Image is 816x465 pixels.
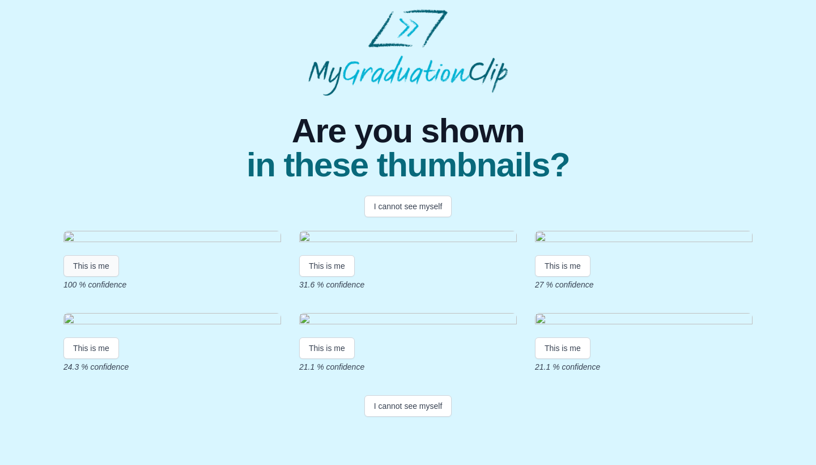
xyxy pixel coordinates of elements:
p: 21.1 % confidence [299,361,517,373]
button: This is me [63,337,119,359]
img: fcd36662e20779c8ce71d6526c905b92573bfa6a.gif [535,231,753,246]
img: e386da5409b933376a5075bad45de8d065a4fafe.gif [63,231,281,246]
img: 656895e983a3d0261be5942c7440fbf95f6d8d31.gif [299,313,517,328]
p: 27 % confidence [535,279,753,290]
button: This is me [535,337,590,359]
span: in these thumbnails? [246,148,569,182]
p: 24.3 % confidence [63,361,281,373]
span: Are you shown [246,114,569,148]
p: 100 % confidence [63,279,281,290]
button: This is me [63,255,119,277]
button: This is me [299,337,355,359]
p: 21.1 % confidence [535,361,753,373]
button: This is me [535,255,590,277]
button: I cannot see myself [364,196,452,217]
img: e2d727acade0ef4e59f290c3047831aa091ede93.gif [299,231,517,246]
button: I cannot see myself [364,395,452,417]
img: 12c7fa6c34ee75d69b6f08f8eab3e3a893191f70.gif [535,313,753,328]
img: MyGraduationClip [308,9,508,96]
p: 31.6 % confidence [299,279,517,290]
img: 7097699410afd7dffa358718da0c50b918ee3f23.gif [63,313,281,328]
button: This is me [299,255,355,277]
